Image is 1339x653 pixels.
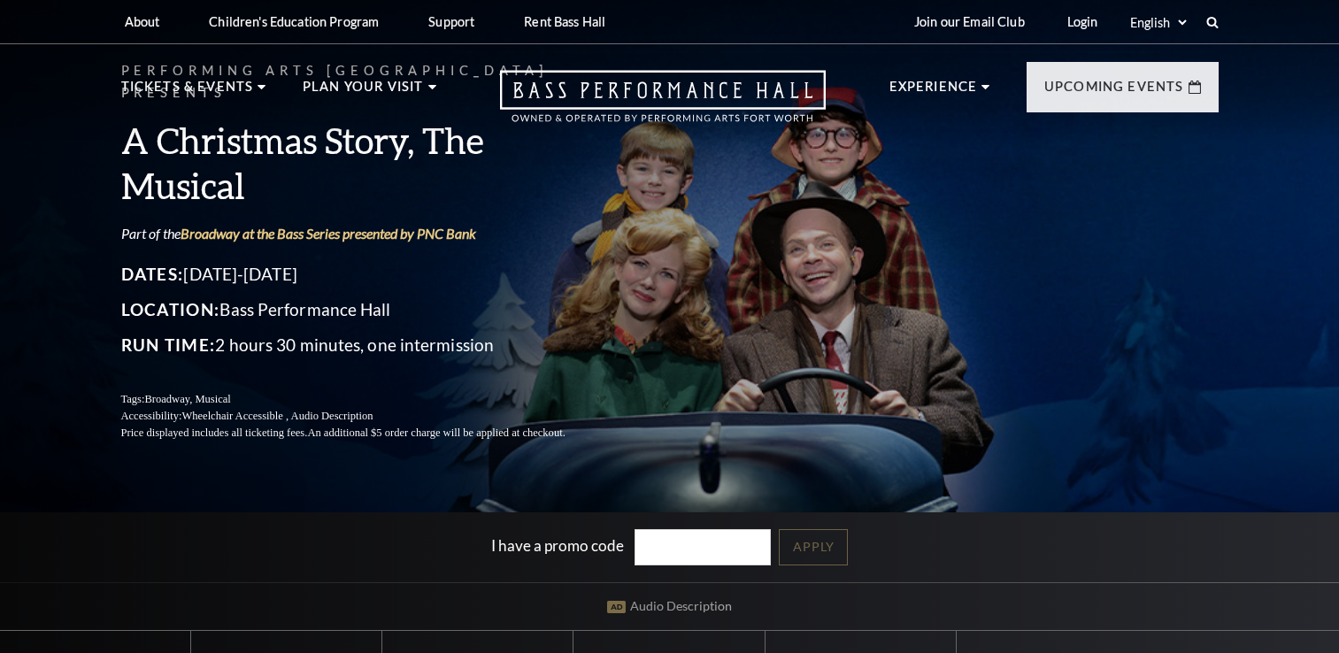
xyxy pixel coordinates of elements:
[307,426,565,439] span: An additional $5 order charge will be applied at checkout.
[181,410,373,422] span: Wheelchair Accessible , Audio Description
[121,76,254,108] p: Tickets & Events
[209,14,379,29] p: Children's Education Program
[524,14,605,29] p: Rent Bass Hall
[125,14,160,29] p: About
[1127,14,1189,31] select: Select:
[121,260,608,288] p: [DATE]-[DATE]
[1044,76,1184,108] p: Upcoming Events
[121,264,184,284] span: Dates:
[181,225,476,242] a: Broadway at the Bass Series presented by PNC Bank
[121,118,608,208] h3: A Christmas Story, The Musical
[889,76,978,108] p: Experience
[121,224,608,243] p: Part of the
[121,408,608,425] p: Accessibility:
[491,535,624,554] label: I have a promo code
[121,331,608,359] p: 2 hours 30 minutes, one intermission
[121,334,216,355] span: Run Time:
[121,299,220,319] span: Location:
[121,296,608,324] p: Bass Performance Hall
[121,391,608,408] p: Tags:
[121,425,608,442] p: Price displayed includes all ticketing fees.
[303,76,424,108] p: Plan Your Visit
[428,14,474,29] p: Support
[144,393,230,405] span: Broadway, Musical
